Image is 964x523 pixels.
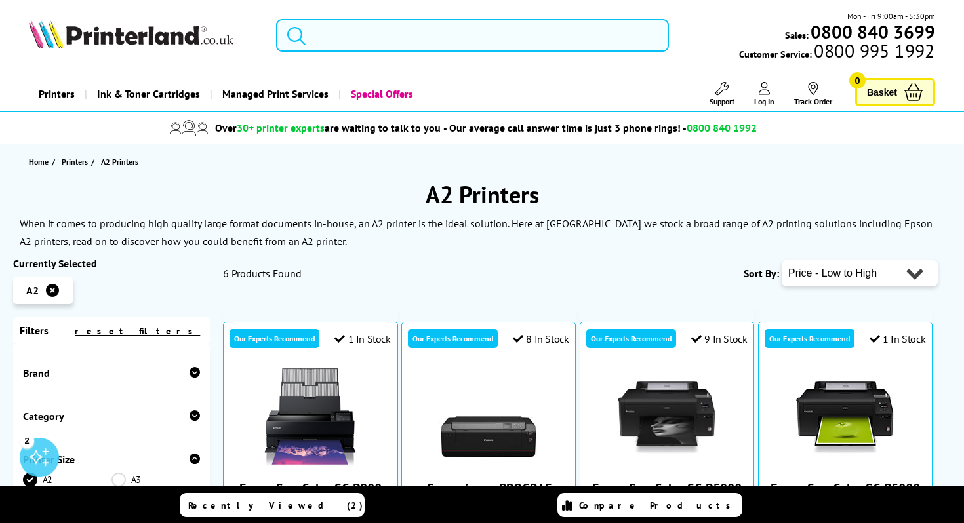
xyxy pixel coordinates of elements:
div: Our Experts Recommend [230,329,319,348]
img: Printerland Logo [29,20,233,48]
a: Track Order [794,82,832,106]
a: Recently Viewed (2) [180,493,365,517]
div: 1 In Stock [870,332,926,345]
span: Support [710,96,734,106]
a: Epson SureColor SC-P5000 STD Spectro 240V [592,480,742,514]
span: Sort By: [744,267,779,280]
span: Recently Viewed (2) [188,499,363,511]
div: Our Experts Recommend [765,329,854,348]
img: Epson SureColor SC-P900 [261,368,359,467]
span: Customer Service: [739,45,934,60]
span: A2 Printers [101,157,138,166]
p: When it comes to producing high quality large format documents in-house, an A2 printer is the ide... [20,217,933,248]
a: reset filters [75,325,200,337]
span: - Our average call answer time is just 3 phone rings! - [443,121,757,134]
a: Printerland Logo [29,20,260,51]
span: Sales: [785,29,809,41]
span: 6 Products Found [223,267,302,280]
a: Canon imagePROGRAF PRO-1100 [426,480,552,514]
a: Managed Print Services [210,77,338,111]
img: Epson SureColor SC-P5000 STD Spectro 240V [618,368,716,467]
div: Our Experts Recommend [408,329,498,348]
div: Brand [23,366,200,379]
img: Epson SureColor SC-P5000 Violet Spectro 240V [796,368,894,467]
a: Support [710,82,734,106]
a: Epson SureColor SC-P900 [239,480,382,497]
a: Special Offers [338,77,423,111]
img: Canon imagePROGRAF PRO-1100 [439,368,538,467]
span: Printers [62,155,88,168]
span: Mon - Fri 9:00am - 5:30pm [847,10,935,22]
a: Compare Products [557,493,742,517]
span: Basket [867,83,897,101]
a: Log In [754,82,774,106]
span: Log In [754,96,774,106]
div: 2 [20,433,34,448]
div: Printer Size [23,453,200,466]
a: Printers [62,155,91,168]
span: Over are waiting to talk to you [215,121,441,134]
span: 0800 840 1992 [687,121,757,134]
span: Filters [20,324,49,337]
div: Our Experts Recommend [586,329,676,348]
a: A3 [111,473,200,487]
a: A2 [23,473,111,487]
a: Canon imagePROGRAF PRO-1100 [439,456,538,469]
a: Epson SureColor SC-P900 [261,456,359,469]
span: 0 [849,72,866,88]
h1: A2 Printers [13,179,951,210]
a: Epson SureColor SC-P5000 STD Spectro 240V [618,456,716,469]
span: Ink & Toner Cartridges [97,77,200,111]
span: 0800 995 1992 [812,45,934,57]
a: Epson SureColor SC-P5000 Violet Spectro 240V [796,456,894,469]
span: A2 [26,284,39,297]
a: Printers [29,77,85,111]
a: Basket 0 [855,78,935,106]
a: Home [29,155,52,168]
span: Compare Products [579,499,738,511]
a: Epson SureColor SC-P5000 Violet Spectro 240V [771,480,920,514]
div: 9 In Stock [691,332,748,345]
div: Category [23,410,200,423]
span: 30+ printer experts [237,121,325,134]
div: Currently Selected [13,257,210,270]
div: 8 In Stock [513,332,569,345]
div: 1 In Stock [334,332,391,345]
b: 0800 840 3699 [811,20,935,44]
a: Ink & Toner Cartridges [85,77,210,111]
a: 0800 840 3699 [809,26,935,38]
